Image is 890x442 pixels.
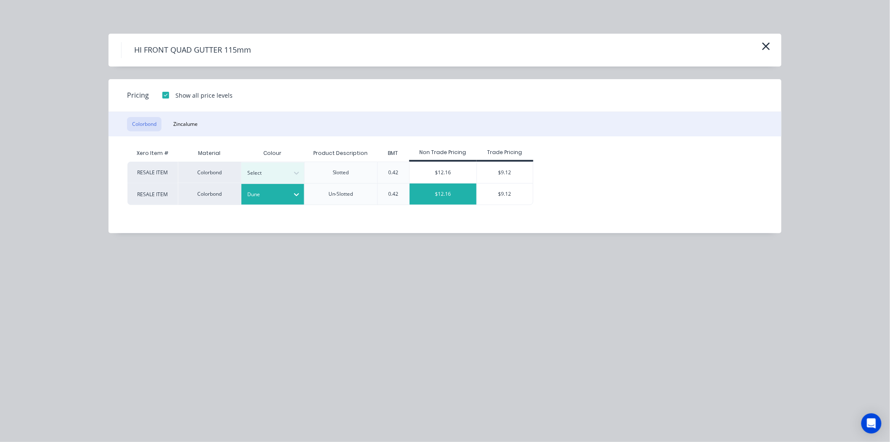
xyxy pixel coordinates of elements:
div: Colorbond [178,162,241,183]
div: Xero Item # [127,145,178,162]
div: 0.42 [388,169,398,176]
div: $9.12 [477,162,533,183]
div: Non Trade Pricing [409,149,477,156]
div: Product Description [307,143,374,164]
div: Material [178,145,241,162]
div: $9.12 [477,184,533,205]
div: 0.42 [388,190,398,198]
div: $12.16 [410,184,477,205]
button: Colorbond [127,117,162,131]
div: Trade Pricing [477,149,533,156]
h4: HI FRONT QUAD GUTTER 115mm [121,42,264,58]
div: Show all price levels [175,91,233,100]
span: Pricing [127,90,149,100]
div: Colorbond [178,183,241,205]
div: RESALE ITEM [127,183,178,205]
div: Un-Slotted [328,190,353,198]
div: Slotted [333,169,349,176]
div: Open Intercom Messenger [861,413,882,434]
div: BMT [381,143,405,164]
button: Zincalume [168,117,203,131]
div: Colour [241,145,304,162]
div: RESALE ITEM [127,162,178,183]
div: $12.16 [410,162,477,183]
